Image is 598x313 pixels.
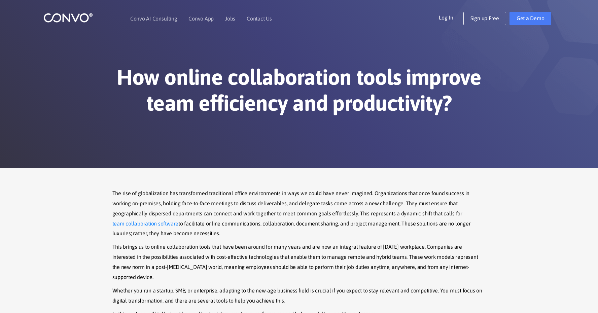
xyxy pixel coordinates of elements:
a: Log In [439,12,463,23]
a: Convo App [188,16,214,21]
a: Sign up Free [463,12,506,25]
p: Whether you run a startup, SMB, or enterprise, adapting to the new-age business field is crucial ... [112,286,486,306]
a: team collaboration software [112,219,179,229]
img: logo_1.png [43,12,93,23]
a: Get a Demo [509,12,552,25]
p: This brings us to online collaboration tools that have been around for many years and are now an ... [112,242,486,282]
p: The rise of globalization has transformed traditional office environments in ways we could have n... [112,188,486,239]
a: Jobs [225,16,235,21]
a: Convo AI Consulting [130,16,177,21]
h1: How online collaboration tools improve team efficiency and productivity? [112,64,486,121]
a: Contact Us [247,16,272,21]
